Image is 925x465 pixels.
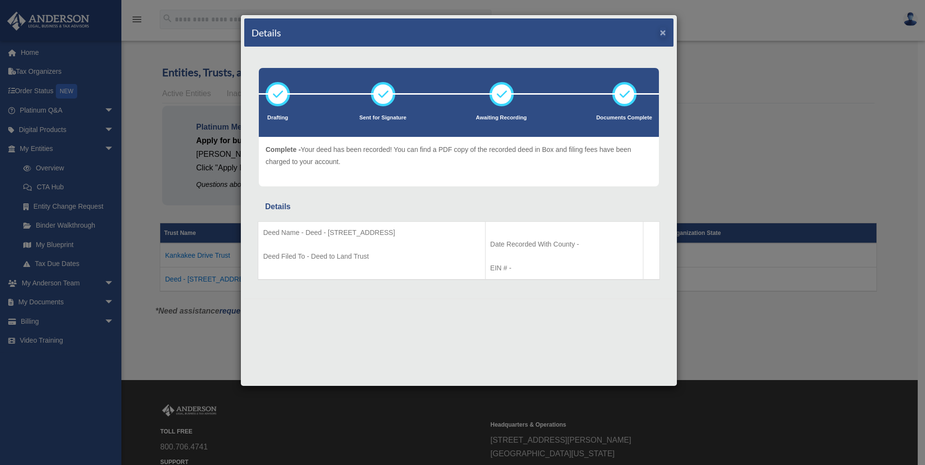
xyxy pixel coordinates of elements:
[490,238,639,250] p: Date Recorded With County -
[266,144,652,167] p: Your deed has been recorded! You can find a PDF copy of the recorded deed in Box and filing fees ...
[476,113,527,123] p: Awaiting Recording
[490,262,639,274] p: EIN # -
[660,27,666,37] button: ×
[263,250,480,263] p: Deed Filed To - Deed to Land Trust
[359,113,406,123] p: Sent for Signature
[596,113,652,123] p: Documents Complete
[265,200,653,214] div: Details
[266,113,290,123] p: Drafting
[266,146,301,153] span: Complete -
[252,26,281,39] h4: Details
[263,227,480,239] p: Deed Name - Deed - [STREET_ADDRESS]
